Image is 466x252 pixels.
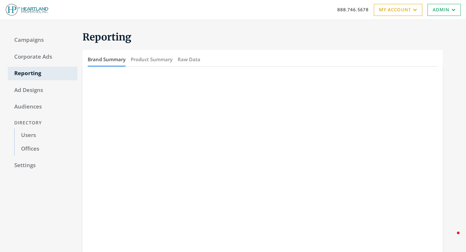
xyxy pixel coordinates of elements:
h1: Reporting [83,31,443,43]
a: Users [14,129,77,142]
a: Offices [14,142,77,156]
a: Audiences [8,100,77,114]
button: Raw Data [178,52,200,66]
div: Directory [8,117,77,129]
img: Adwerx [5,2,49,18]
a: Ad Designs [8,84,77,97]
button: Brand Summary [88,52,126,66]
a: Settings [8,159,77,172]
a: Corporate Ads [8,50,77,64]
a: Reporting [8,67,77,80]
a: Admin [427,4,461,16]
a: My Account [374,4,422,16]
iframe: Intercom live chat [444,230,460,246]
button: Product Summary [131,52,172,66]
a: Campaigns [8,33,77,47]
a: 888.746.5678 [337,6,369,13]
